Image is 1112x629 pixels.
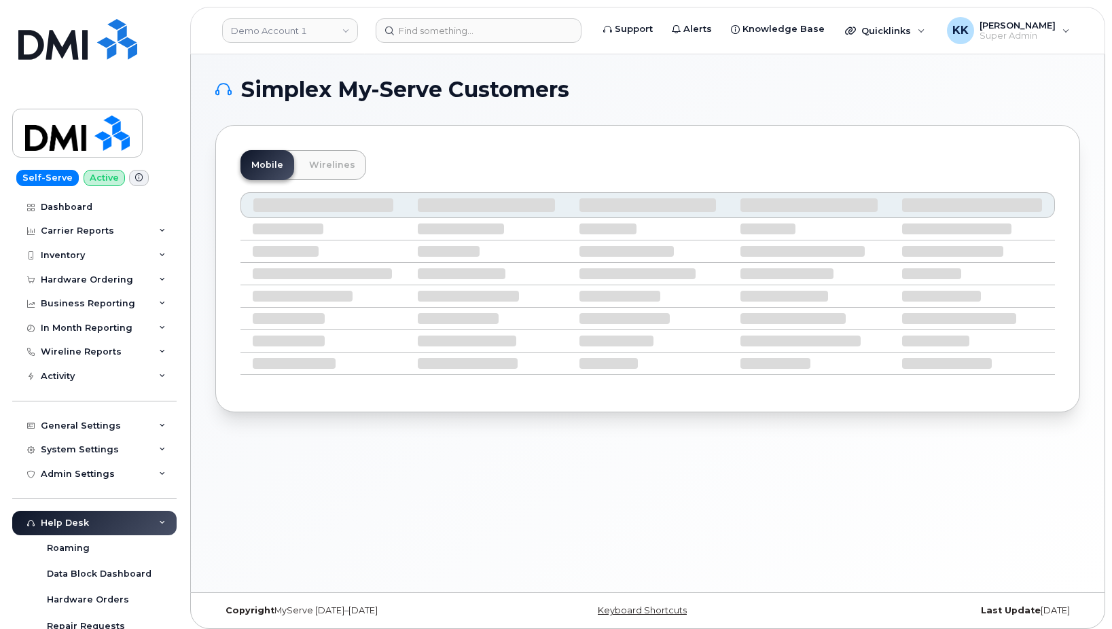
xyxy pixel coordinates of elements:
[241,79,569,100] span: Simplex My-Serve Customers
[240,150,294,180] a: Mobile
[792,605,1080,616] div: [DATE]
[226,605,274,615] strong: Copyright
[298,150,366,180] a: Wirelines
[598,605,687,615] a: Keyboard Shortcuts
[981,605,1041,615] strong: Last Update
[215,605,503,616] div: MyServe [DATE]–[DATE]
